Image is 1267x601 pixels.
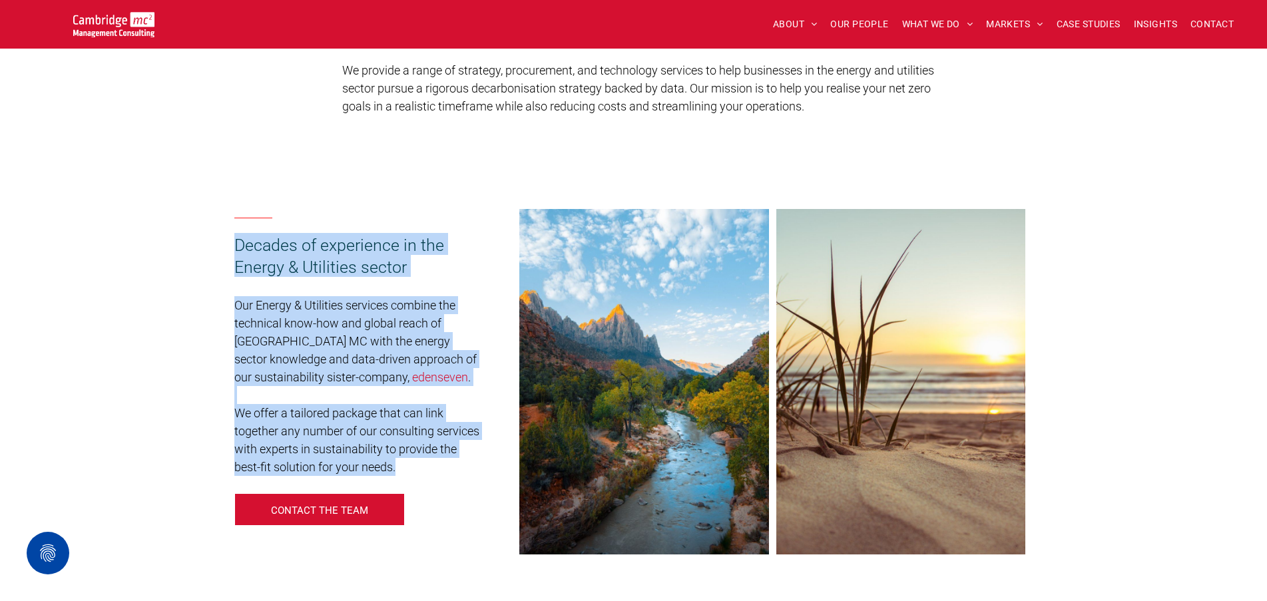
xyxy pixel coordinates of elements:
a: CASE STUDIES [1050,14,1127,35]
span: We provide a range of strategy, procurement, and technology services to help businesses in the en... [342,63,934,113]
a: ABOUT [766,14,824,35]
a: Your Business Transformed | Cambridge Management Consulting [73,14,155,28]
img: Go to Homepage [73,12,155,37]
a: WHAT WE DO [895,14,980,35]
a: MARKETS [979,14,1049,35]
span: Decades of experience in the Energy & Utilities sector [234,236,444,277]
span: We offer a tailored package that can link together any number of our consulting services with exp... [234,406,479,474]
span: Our Energy & Utilities services combine the technical know-how and global reach of [GEOGRAPHIC_DA... [234,298,477,384]
span: . [468,370,471,384]
a: edenseven [412,370,468,384]
a: OUR PEOPLE [824,14,895,35]
a: A river runs through lush forest toward sun-tipped mountains, under a clear blue sky. Hazy photo. [519,209,769,554]
a: CONTACT [1184,14,1240,35]
a: INSIGHTS [1127,14,1184,35]
a: Close up of grasses on a beach dune at sunset. Sea is calm with stair-rod waves [776,209,1026,554]
p: CONTACT THE TEAM [271,504,368,516]
a: CONTACT THE TEAM [234,493,405,526]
